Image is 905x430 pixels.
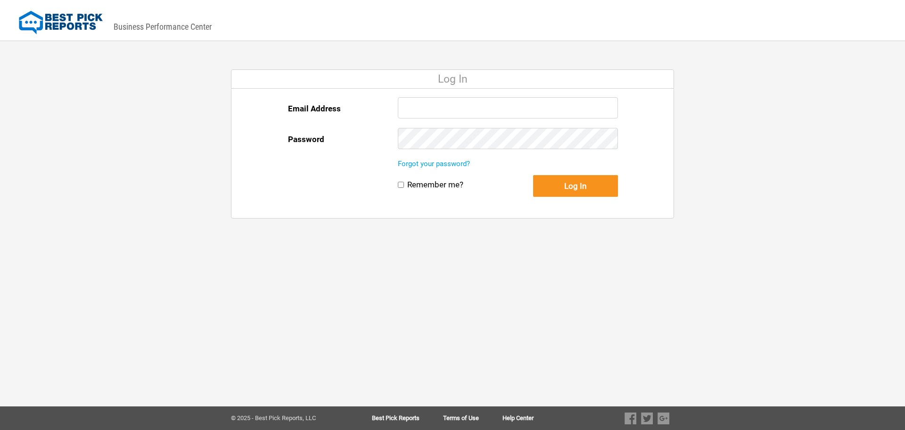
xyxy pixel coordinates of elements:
div: Log In [231,70,674,89]
img: Best Pick Reports Logo [19,11,103,34]
a: Terms of Use [443,415,502,422]
label: Remember me? [407,180,463,190]
label: Password [288,128,324,151]
button: Log In [533,175,618,197]
a: Forgot your password? [398,160,470,168]
div: © 2025 - Best Pick Reports, LLC [231,415,342,422]
a: Best Pick Reports [372,415,443,422]
label: Email Address [288,97,341,120]
a: Help Center [502,415,534,422]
